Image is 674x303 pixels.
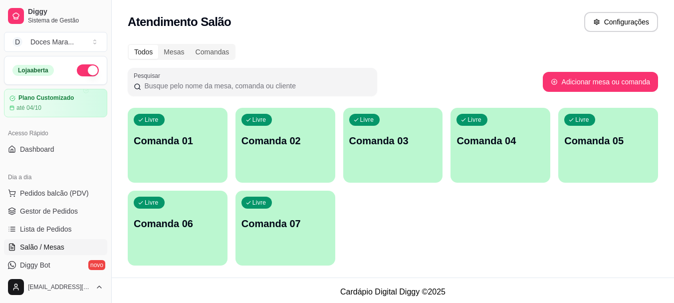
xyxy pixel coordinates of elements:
div: Doces Mara ... [30,37,74,47]
article: Plano Customizado [18,94,74,102]
button: Configurações [584,12,658,32]
p: Livre [360,116,374,124]
button: LivreComanda 01 [128,108,227,183]
button: LivreComanda 02 [235,108,335,183]
p: Comanda 02 [241,134,329,148]
button: LivreComanda 04 [450,108,550,183]
div: Acesso Rápido [4,125,107,141]
p: Livre [145,116,159,124]
a: Lista de Pedidos [4,221,107,237]
button: LivreComanda 03 [343,108,443,183]
p: Comanda 01 [134,134,222,148]
button: Select a team [4,32,107,52]
button: Alterar Status [77,64,99,76]
p: Comanda 05 [564,134,652,148]
a: DiggySistema de Gestão [4,4,107,28]
a: Gestor de Pedidos [4,203,107,219]
button: LivreComanda 05 [558,108,658,183]
p: Livre [252,199,266,207]
a: Diggy Botnovo [4,257,107,273]
button: Adicionar mesa ou comanda [543,72,658,92]
span: Gestor de Pedidos [20,206,78,216]
span: Sistema de Gestão [28,16,103,24]
div: Todos [129,45,158,59]
div: Comandas [190,45,235,59]
p: Livre [252,116,266,124]
a: Salão / Mesas [4,239,107,255]
p: Livre [145,199,159,207]
div: Dia a dia [4,169,107,185]
a: Dashboard [4,141,107,157]
span: Diggy Bot [20,260,50,270]
button: Pedidos balcão (PDV) [4,185,107,201]
p: Livre [575,116,589,124]
button: [EMAIL_ADDRESS][DOMAIN_NAME] [4,275,107,299]
h2: Atendimento Salão [128,14,231,30]
article: até 04/10 [16,104,41,112]
a: Plano Customizadoaté 04/10 [4,89,107,117]
span: Dashboard [20,144,54,154]
p: Comanda 03 [349,134,437,148]
p: Livre [467,116,481,124]
span: [EMAIL_ADDRESS][DOMAIN_NAME] [28,283,91,291]
button: LivreComanda 06 [128,191,227,266]
span: Pedidos balcão (PDV) [20,188,89,198]
p: Comanda 04 [456,134,544,148]
p: Comanda 07 [241,217,329,231]
label: Pesquisar [134,71,164,80]
button: LivreComanda 07 [235,191,335,266]
span: Diggy [28,7,103,16]
input: Pesquisar [141,81,371,91]
span: Salão / Mesas [20,242,64,252]
span: Lista de Pedidos [20,224,72,234]
p: Comanda 06 [134,217,222,231]
span: D [12,37,22,47]
div: Mesas [158,45,190,59]
div: Loja aberta [12,65,54,76]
